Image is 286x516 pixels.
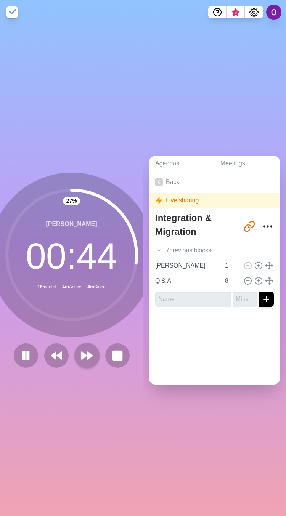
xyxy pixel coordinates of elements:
input: Mins [222,273,240,288]
button: Share link [242,219,257,234]
a: Meetings [214,156,280,171]
img: timeblocks logo [6,6,18,18]
button: What’s new [227,6,245,18]
span: s [208,246,211,255]
button: More [260,219,275,234]
a: Back [149,171,280,193]
input: Name [152,258,220,273]
div: Live sharing [149,193,280,208]
button: Help [208,6,227,18]
input: Mins [222,258,240,273]
button: Settings [245,6,263,18]
input: Name [152,273,220,288]
a: Agendas [149,156,214,171]
div: 7 previous block [149,243,280,258]
input: Mins [233,292,257,307]
span: 3 [233,10,239,16]
input: Name [155,292,231,307]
